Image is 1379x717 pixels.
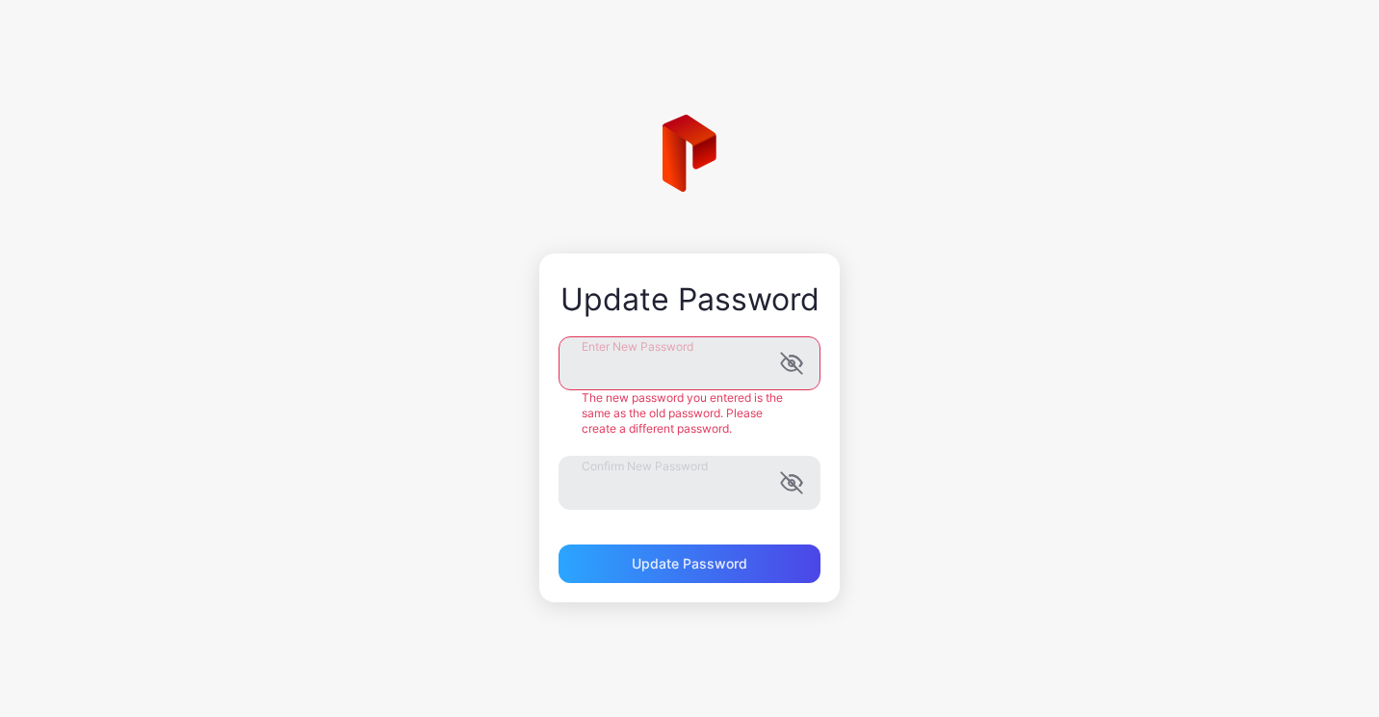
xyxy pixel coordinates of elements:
[559,282,820,317] div: Update Password
[559,544,820,583] button: Update Password
[632,556,747,571] div: Update Password
[559,336,820,390] input: Enter New Password
[780,471,803,494] button: Confirm New Password
[559,456,820,510] input: Confirm New Password
[559,390,820,437] div: The new password you entered is the same as the old password. Please create a different password.
[780,352,803,375] button: Enter New Password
